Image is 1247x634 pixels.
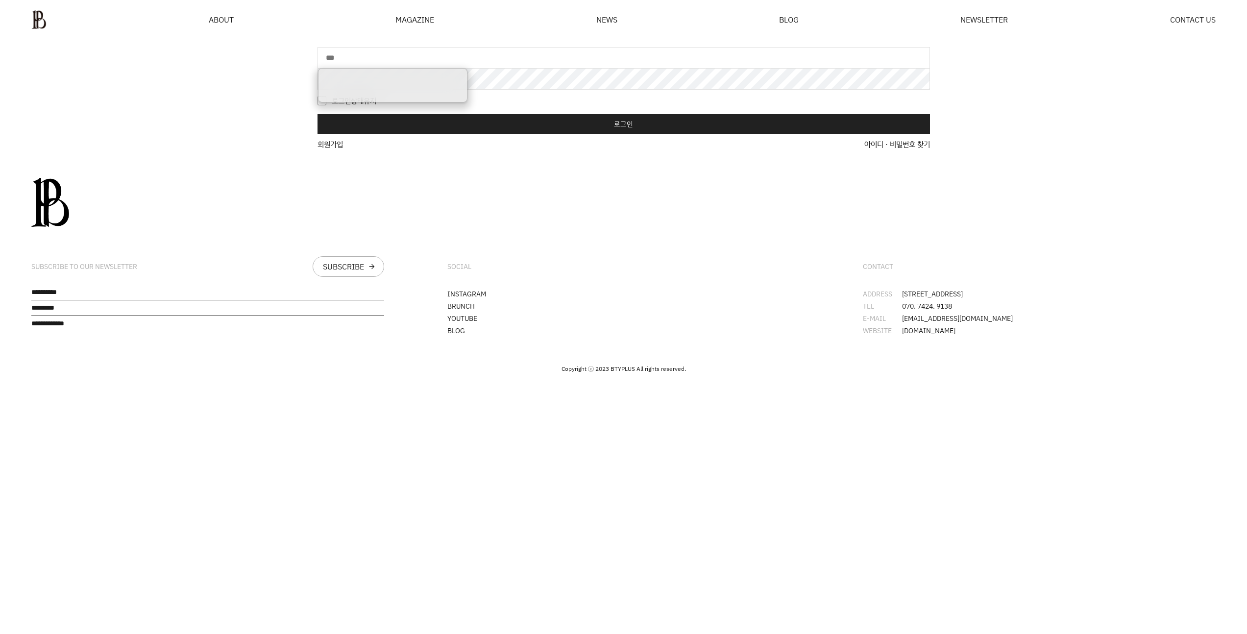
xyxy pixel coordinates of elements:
[447,289,486,298] a: INSTAGRAM
[323,263,364,270] div: SUBSCRIBE
[863,291,1216,297] li: [STREET_ADDRESS]
[864,139,930,150] a: 아이디 · 비밀번호 찾기
[318,114,930,134] button: 로그인
[863,291,902,297] div: ADDRESS
[863,303,902,310] div: TEL
[863,263,893,271] div: CONTACT
[447,301,475,311] a: BRUNCH
[779,16,799,24] a: BLOG
[447,263,471,271] div: SOCIAL
[447,314,477,323] a: YOUTUBE
[395,16,434,24] div: MAGAZINE
[902,303,952,310] span: 070. 7424. 9138
[863,315,902,322] div: E-MAIL
[447,326,465,335] a: BLOG
[368,263,376,270] div: arrow_forward
[31,10,47,29] img: ba379d5522eb3.png
[318,95,376,107] span: 로그인상태유지
[960,16,1008,24] a: NEWSLETTER
[31,178,69,227] img: 0afca24db3087.png
[902,327,955,334] span: [DOMAIN_NAME]
[863,327,902,334] div: WEBSITE
[209,16,234,24] a: ABOUT
[31,263,137,271] div: SUBSCRIBE TO OUR NEWSLETTER
[318,139,343,150] a: 회원가입
[902,315,1013,322] span: [EMAIL_ADDRESS][DOMAIN_NAME]
[596,16,617,24] a: NEWS
[1170,16,1216,24] a: CONTACT US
